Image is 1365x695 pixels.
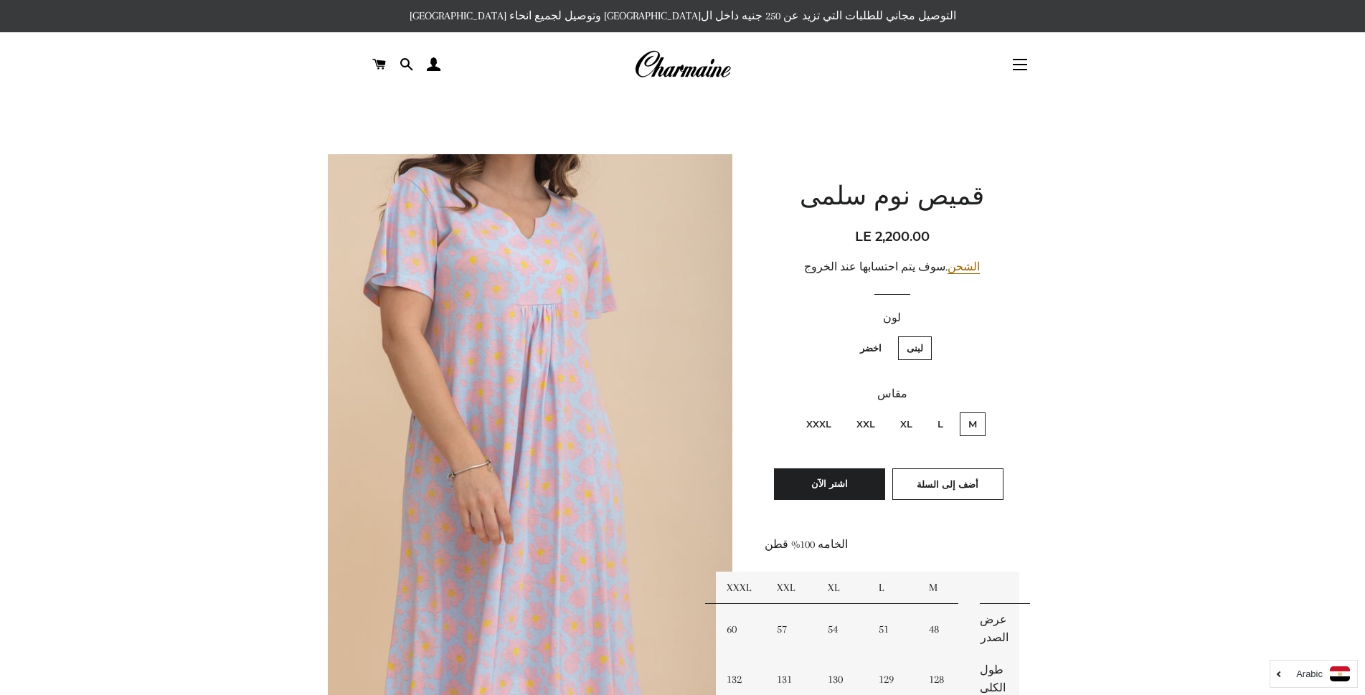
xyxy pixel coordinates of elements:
[765,309,1019,327] label: لون
[634,49,731,80] img: Charmaine Egypt
[892,468,1003,500] button: أضف إلى السلة
[817,604,868,654] td: 54
[851,336,890,360] label: اخضر
[1296,669,1323,679] i: Arabic
[848,412,884,436] label: XXL
[969,604,1020,654] td: عرض الصدر
[766,604,817,654] td: 57
[898,336,932,360] label: لبنى
[716,572,767,604] td: XXXL
[798,412,840,436] label: XXXL
[868,572,919,604] td: L
[918,572,969,604] td: M
[917,478,978,490] span: أضف إلى السلة
[765,180,1019,216] h1: قميص نوم سلمى
[716,604,767,654] td: 60
[948,260,980,274] a: الشحن
[929,412,952,436] label: L
[868,604,919,654] td: 51
[765,258,1019,276] div: .سوف يتم احتسابها عند الخروج
[1277,666,1350,681] a: Arabic
[892,412,921,436] label: XL
[765,385,1019,403] label: مقاس
[774,468,885,500] button: اشتر الآن
[855,229,930,245] span: LE 2,200.00
[766,572,817,604] td: XXL
[817,572,868,604] td: XL
[918,604,969,654] td: 48
[960,412,986,436] label: M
